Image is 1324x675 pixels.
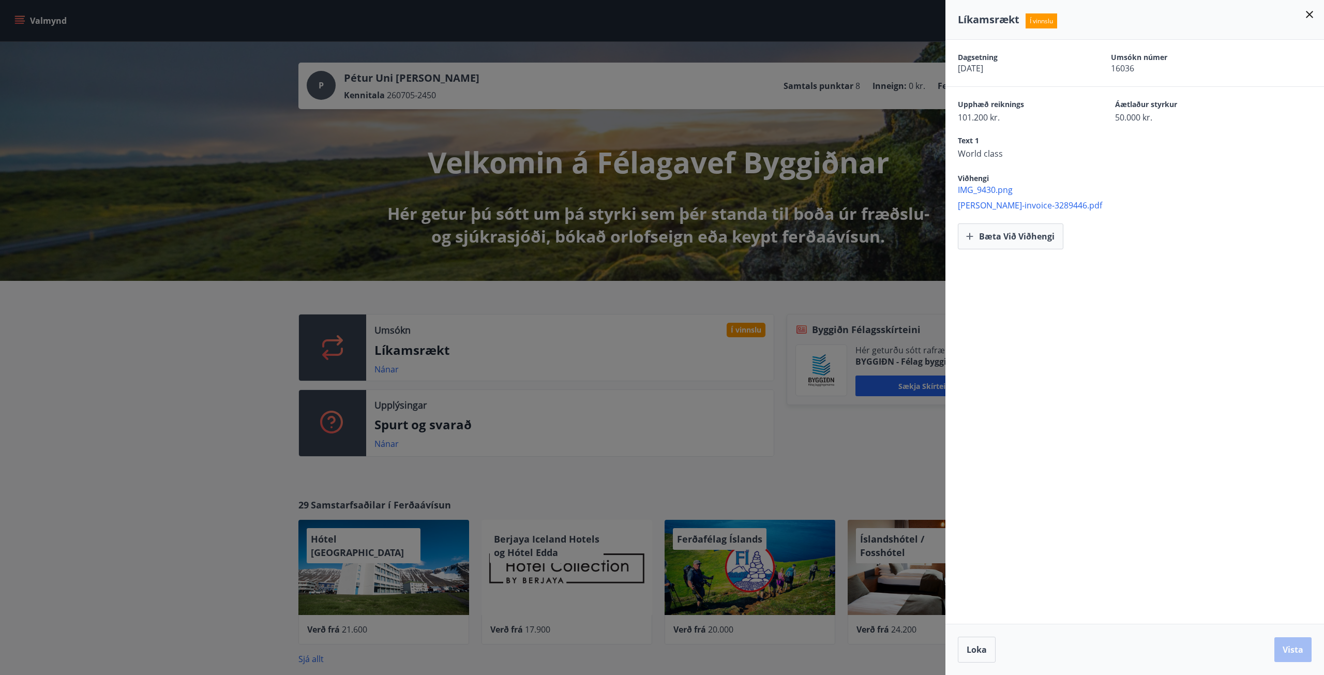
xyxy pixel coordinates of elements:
span: IMG_9430.png [958,184,1324,196]
span: World class [958,148,1079,159]
span: Í vinnslu [1026,13,1057,28]
span: [PERSON_NAME]-invoice-3289446.pdf [958,200,1324,211]
span: 16036 [1111,63,1228,74]
span: 50.000 kr. [1115,112,1236,123]
button: Bæta við viðhengi [958,223,1063,249]
span: Líkamsrækt [958,12,1019,26]
span: Áætlaður styrkur [1115,99,1236,112]
span: Dagsetning [958,52,1075,63]
span: Umsókn númer [1111,52,1228,63]
span: [DATE] [958,63,1075,74]
span: Upphæð reiknings [958,99,1079,112]
span: Viðhengi [958,173,989,183]
span: 101.200 kr. [958,112,1079,123]
button: Loka [958,637,996,663]
span: Text 1 [958,136,1079,148]
span: Loka [967,644,987,655]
